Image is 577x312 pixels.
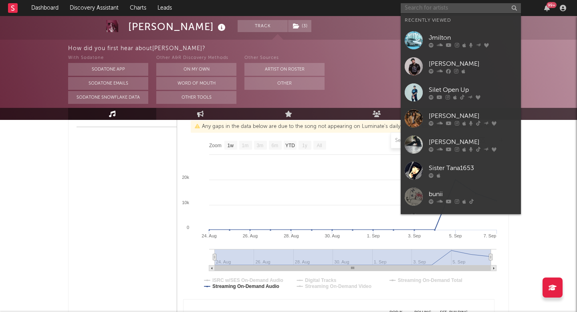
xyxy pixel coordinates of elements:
[401,105,521,132] a: [PERSON_NAME]
[68,53,148,63] div: With Sodatone
[191,121,495,133] div: Any gaps in the data below are due to the song not appearing on Luminate's daily chart(s) for tha...
[212,278,283,283] text: ISRC w/SES On-Demand Audio
[401,132,521,158] a: [PERSON_NAME]
[367,233,380,238] text: 1. Sep
[405,16,517,25] div: Recently Viewed
[429,189,517,199] div: bunii
[429,85,517,95] div: Silet Open Up
[238,20,288,32] button: Track
[429,59,517,69] div: [PERSON_NAME]
[401,184,521,210] a: bunii
[325,233,340,238] text: 30. Aug
[401,210,521,236] a: [PERSON_NAME]
[429,111,517,121] div: [PERSON_NAME]
[156,63,236,76] button: On My Own
[182,200,189,205] text: 10k
[429,33,517,43] div: Jmilton
[408,233,421,238] text: 3. Sep
[398,278,462,283] text: Streaming On-Demand Total
[187,225,189,230] text: 0
[449,233,462,238] text: 5. Sep
[243,233,258,238] text: 26. Aug
[305,284,371,289] text: Streaming On-Demand Video
[288,20,311,32] button: (3)
[156,53,236,63] div: Other A&R Discovery Methods
[547,2,557,8] div: 99 +
[401,79,521,105] a: Silet Open Up
[156,91,236,104] button: Other Tools
[429,137,517,147] div: [PERSON_NAME]
[182,175,189,180] text: 20k
[244,77,325,90] button: Other
[401,158,521,184] a: Sister Tana1653
[68,63,148,76] button: Sodatone App
[244,53,325,63] div: Other Sources
[484,233,496,238] text: 7. Sep
[401,3,521,13] input: Search for artists
[68,77,148,90] button: Sodatone Emails
[401,53,521,79] a: [PERSON_NAME]
[68,44,577,53] div: How did you first hear about [PERSON_NAME] ?
[401,27,521,53] a: Jmilton
[544,5,550,11] button: 99+
[128,20,228,33] div: [PERSON_NAME]
[202,233,216,238] text: 24. Aug
[284,233,299,238] text: 28. Aug
[305,278,336,283] text: Digital Tracks
[156,77,236,90] button: Word Of Mouth
[244,63,325,76] button: Artist on Roster
[212,284,279,289] text: Streaming On-Demand Audio
[288,20,312,32] span: ( 3 )
[429,163,517,173] div: Sister Tana1653
[391,138,476,144] input: Search by song name or URL
[68,91,148,104] button: Sodatone Snowflake Data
